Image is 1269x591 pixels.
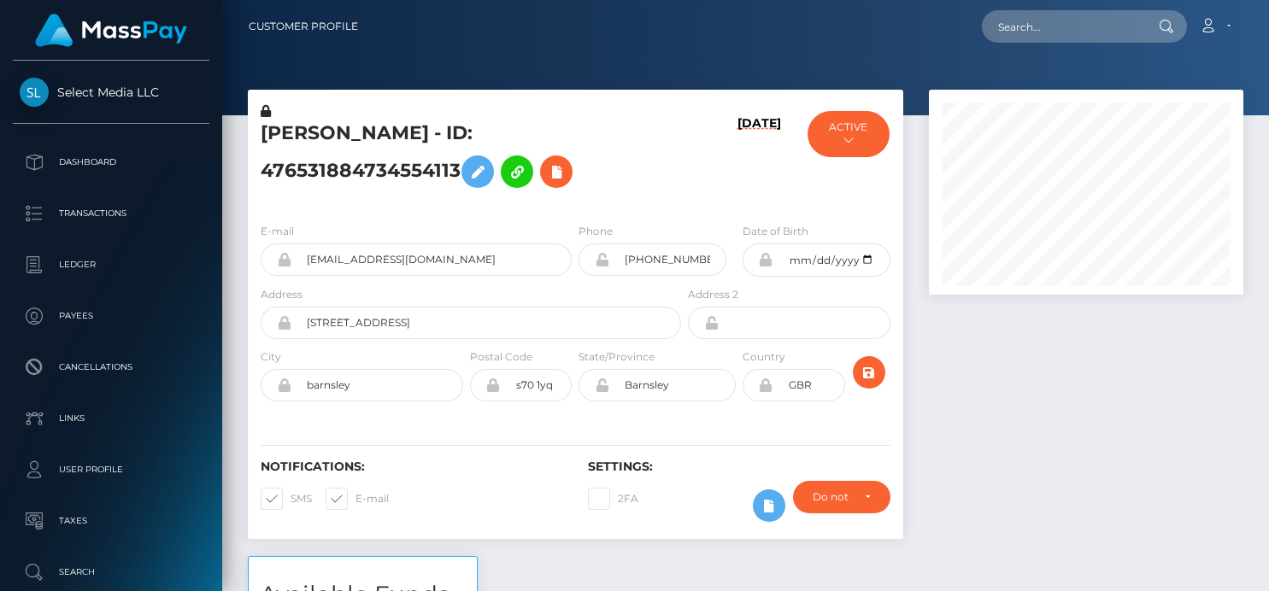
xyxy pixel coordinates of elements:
[13,192,209,235] a: Transactions
[579,224,613,239] label: Phone
[793,481,890,513] button: Do not require
[20,149,203,175] p: Dashboard
[20,201,203,226] p: Transactions
[249,9,358,44] a: Customer Profile
[13,295,209,337] a: Payees
[743,349,785,365] label: Country
[20,559,203,585] p: Search
[261,488,312,510] label: SMS
[743,224,808,239] label: Date of Birth
[13,500,209,542] a: Taxes
[20,406,203,431] p: Links
[813,490,851,504] div: Do not require
[13,85,209,100] span: Select Media LLC
[588,488,638,510] label: 2FA
[326,488,389,510] label: E-mail
[35,14,187,47] img: MassPay Logo
[13,141,209,184] a: Dashboard
[261,287,303,302] label: Address
[13,243,209,286] a: Ledger
[261,224,294,239] label: E-mail
[20,457,203,483] p: User Profile
[261,120,672,196] h5: [PERSON_NAME] - ID: 476531884734554113
[737,116,781,202] h6: [DATE]
[13,346,209,389] a: Cancellations
[588,459,890,474] h6: Settings:
[261,349,281,365] label: City
[20,303,203,329] p: Payees
[13,448,209,491] a: User Profile
[579,349,655,365] label: State/Province
[20,508,203,534] p: Taxes
[13,397,209,440] a: Links
[20,78,49,107] img: Select Media LLC
[20,354,203,380] p: Cancellations
[688,287,738,302] label: Address 2
[982,10,1143,43] input: Search...
[470,349,532,365] label: Postal Code
[261,459,562,474] h6: Notifications:
[808,111,890,157] button: ACTIVE
[20,252,203,278] p: Ledger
